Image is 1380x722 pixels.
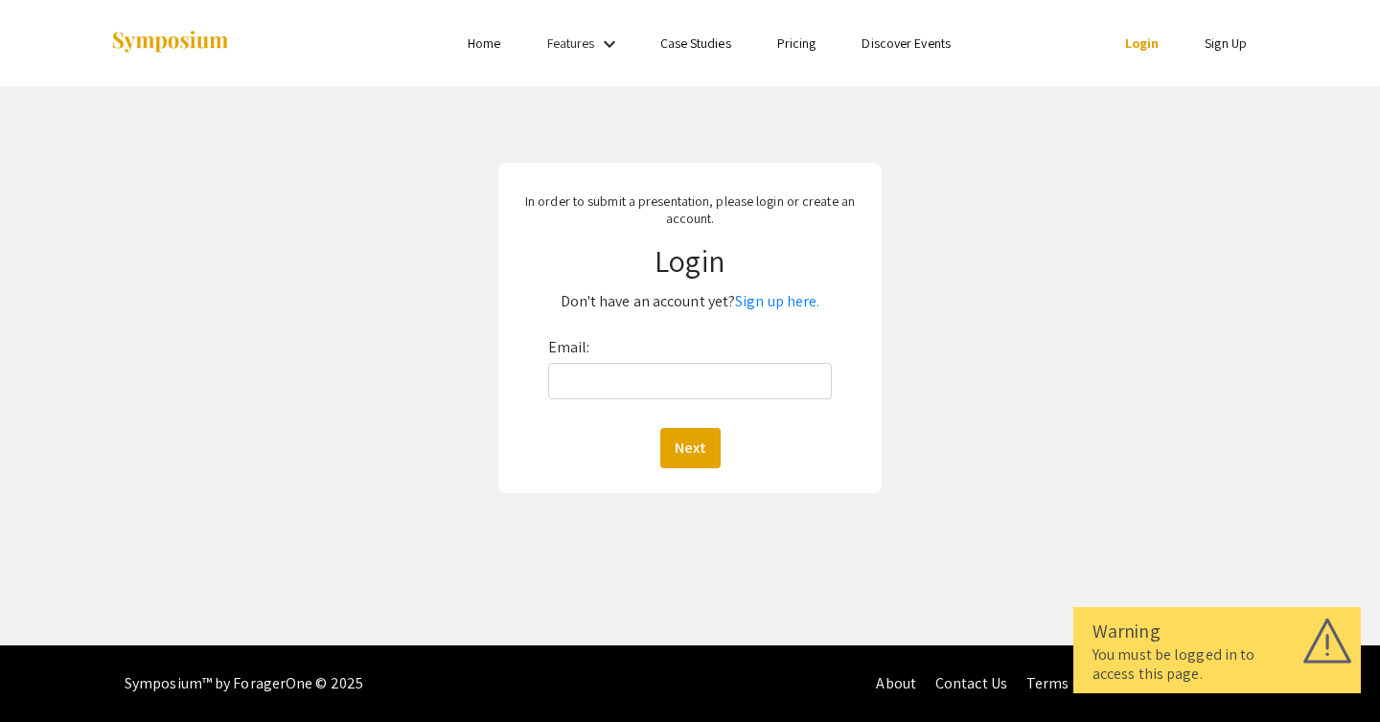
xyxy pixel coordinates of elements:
a: Pricing [777,34,816,52]
a: Sign up here. [735,291,819,311]
h1: Login [512,242,867,279]
p: Don't have an account yet? [512,286,867,317]
div: Warning [1092,617,1342,645]
a: Discover Events [862,34,951,52]
mat-icon: Expand Features list [598,33,621,56]
a: Case Studies [660,34,731,52]
a: Terms of Service [1026,673,1136,693]
div: Symposium™ by ForagerOne © 2025 [125,645,363,722]
img: Symposium by ForagerOne [110,30,230,56]
label: Email: [548,332,590,363]
a: Contact Us [935,673,1007,693]
a: Home [468,34,500,52]
a: Features [547,34,595,52]
div: You must be logged in to access this page. [1092,645,1342,684]
a: About [876,673,916,693]
p: In order to submit a presentation, please login or create an account. [512,192,867,227]
a: Sign Up [1205,34,1247,52]
button: Next [660,428,721,468]
a: Login [1125,34,1160,52]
